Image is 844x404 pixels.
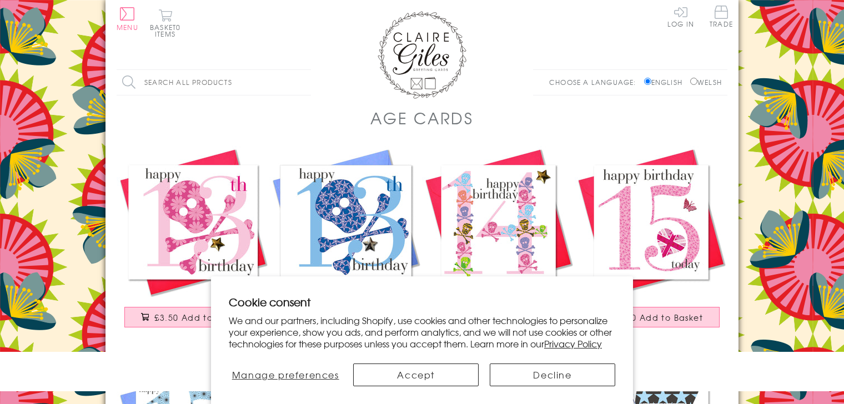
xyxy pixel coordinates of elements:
[117,146,269,339] a: Birthday Card, Age 13 Girl, Happy 13th Birthday, Embellished with a padded star £3.50 Add to Basket
[544,337,602,350] a: Privacy Policy
[667,6,694,27] a: Log In
[422,146,575,339] a: Birthday Card, Age 14 Girl, happy 14th Birthday, Embellished with a padded star £3.50 Add to Basket
[232,368,339,381] span: Manage preferences
[353,363,479,386] button: Accept
[575,146,727,339] a: Birthday Card, Age 15 Girl, Happy 15th Birthday, fabric butterfly embellished £3.50 Add to Basket
[124,307,262,327] button: £3.50 Add to Basket
[117,70,311,95] input: Search all products
[154,312,245,323] span: £3.50 Add to Basket
[269,146,422,299] img: Birthday Card, Age 13 Boy, Happy 13th Birthday, Embellished with a padded star
[117,7,138,31] button: Menu
[155,22,180,39] span: 0 items
[370,107,474,129] h1: Age Cards
[710,6,733,29] a: Trade
[710,6,733,27] span: Trade
[117,22,138,32] span: Menu
[582,307,720,327] button: £3.50 Add to Basket
[229,315,615,349] p: We and our partners, including Shopify, use cookies and other technologies to personalize your ex...
[229,294,615,310] h2: Cookie consent
[229,363,342,386] button: Manage preferences
[690,77,722,87] label: Welsh
[644,77,688,87] label: English
[612,312,703,323] span: £3.50 Add to Basket
[575,146,727,299] img: Birthday Card, Age 15 Girl, Happy 15th Birthday, fabric butterfly embellished
[378,11,466,99] img: Claire Giles Greetings Cards
[150,9,180,37] button: Basket0 items
[490,363,615,386] button: Decline
[269,146,422,339] a: Birthday Card, Age 13 Boy, Happy 13th Birthday, Embellished with a padded star £3.50 Add to Basket
[690,78,697,85] input: Welsh
[644,78,651,85] input: English
[117,146,269,299] img: Birthday Card, Age 13 Girl, Happy 13th Birthday, Embellished with a padded star
[549,77,642,87] p: Choose a language:
[300,70,311,95] input: Search
[422,146,575,299] img: Birthday Card, Age 14 Girl, happy 14th Birthday, Embellished with a padded star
